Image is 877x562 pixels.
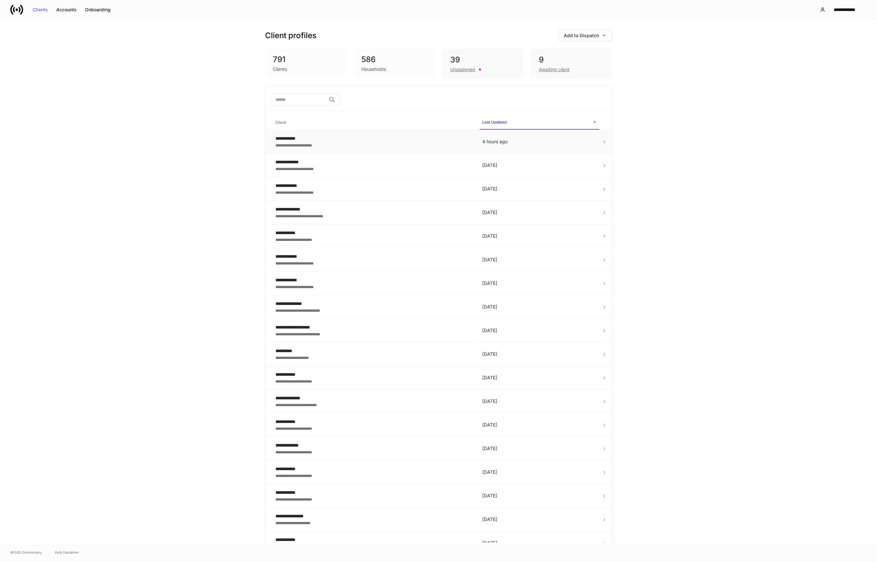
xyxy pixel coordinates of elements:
[361,54,427,65] div: 586
[276,119,286,125] h6: Client
[482,422,597,428] p: [DATE]
[482,209,597,216] p: [DATE]
[482,445,597,452] p: [DATE]
[10,550,42,555] span: © 2025 OneAdvisory
[482,540,597,546] p: [DATE]
[482,233,597,239] p: [DATE]
[55,550,79,555] a: Data Disclaimer
[28,5,52,15] button: Clients
[361,66,386,72] div: Households
[85,7,111,12] div: Onboarding
[450,66,475,73] div: Unassigned
[482,327,597,334] p: [DATE]
[482,492,597,499] p: [DATE]
[480,116,599,130] span: Last Updated
[482,162,597,168] p: [DATE]
[482,119,507,125] h6: Last Updated
[482,186,597,192] p: [DATE]
[482,256,597,263] p: [DATE]
[482,516,597,523] p: [DATE]
[564,33,606,38] div: Add to Dispatch
[273,116,475,129] span: Client
[559,30,612,41] button: Add to Dispatch
[539,55,604,65] div: 9
[531,49,612,78] div: 9Awaiting client
[81,5,115,15] button: Onboarding
[482,280,597,286] p: [DATE]
[273,54,338,65] div: 791
[482,398,597,405] p: [DATE]
[539,66,570,73] div: Awaiting client
[482,304,597,310] p: [DATE]
[265,30,317,41] h3: Client profiles
[450,55,515,65] div: 39
[33,7,48,12] div: Clients
[482,374,597,381] p: [DATE]
[482,469,597,475] p: [DATE]
[56,7,77,12] div: Accounts
[52,5,81,15] button: Accounts
[273,66,287,72] div: Clients
[482,351,597,357] p: [DATE]
[482,138,597,145] p: 4 hours ago
[442,49,523,78] div: 39Unassigned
